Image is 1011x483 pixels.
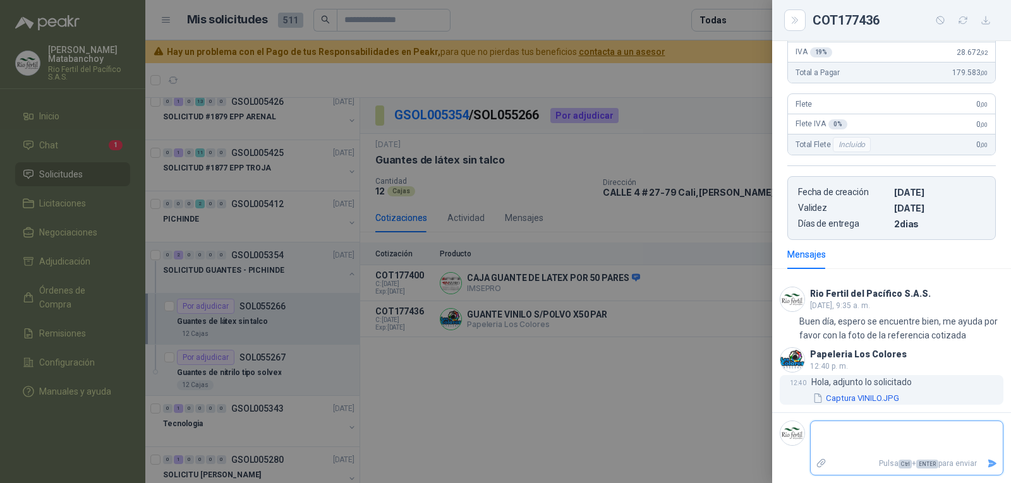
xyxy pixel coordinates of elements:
[811,453,832,475] label: Adjuntar archivos
[796,47,832,57] span: IVA
[976,140,988,149] span: 0
[799,314,1003,342] p: Buen día, espero se encuentre bien, me ayuda por favor con la foto de la referencia cotizada
[810,301,870,310] span: [DATE], 9:35 a. m.
[957,48,988,57] span: 28.672
[787,247,826,261] div: Mensajes
[810,47,833,57] div: 19 %
[798,203,889,213] p: Validez
[980,121,988,128] span: ,00
[810,351,907,358] h3: Papeleria Los Colores
[780,287,804,311] img: Company Logo
[796,119,847,129] span: Flete IVA
[952,68,988,77] span: 179.583
[894,218,985,229] p: 2 dias
[916,460,938,468] span: ENTER
[780,348,804,372] img: Company Logo
[828,119,847,129] div: 0 %
[894,203,985,213] p: [DATE]
[980,101,988,108] span: ,00
[811,375,912,389] p: Hola, adjunto lo solicitado
[796,68,840,77] span: Total a Pagar
[787,13,802,28] button: Close
[833,137,871,152] div: Incluido
[980,69,988,76] span: ,00
[798,187,889,198] p: Fecha de creación
[976,100,988,109] span: 0
[796,137,873,152] span: Total Flete
[980,49,988,56] span: ,92
[980,141,988,148] span: ,00
[780,421,804,445] img: Company Logo
[899,460,912,468] span: Ctrl
[813,10,996,30] div: COT177436
[832,453,983,475] p: Pulsa + para enviar
[796,100,812,109] span: Flete
[811,391,900,405] button: Captura VINILO.JPG
[976,120,988,129] span: 0
[894,187,985,198] p: [DATE]
[790,379,806,386] span: 12:40
[810,290,931,297] h3: Rio Fertil del Pacífico S.A.S.
[798,218,889,229] p: Días de entrega
[982,453,1003,475] button: Enviar
[810,362,848,371] span: 12:40 p. m.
